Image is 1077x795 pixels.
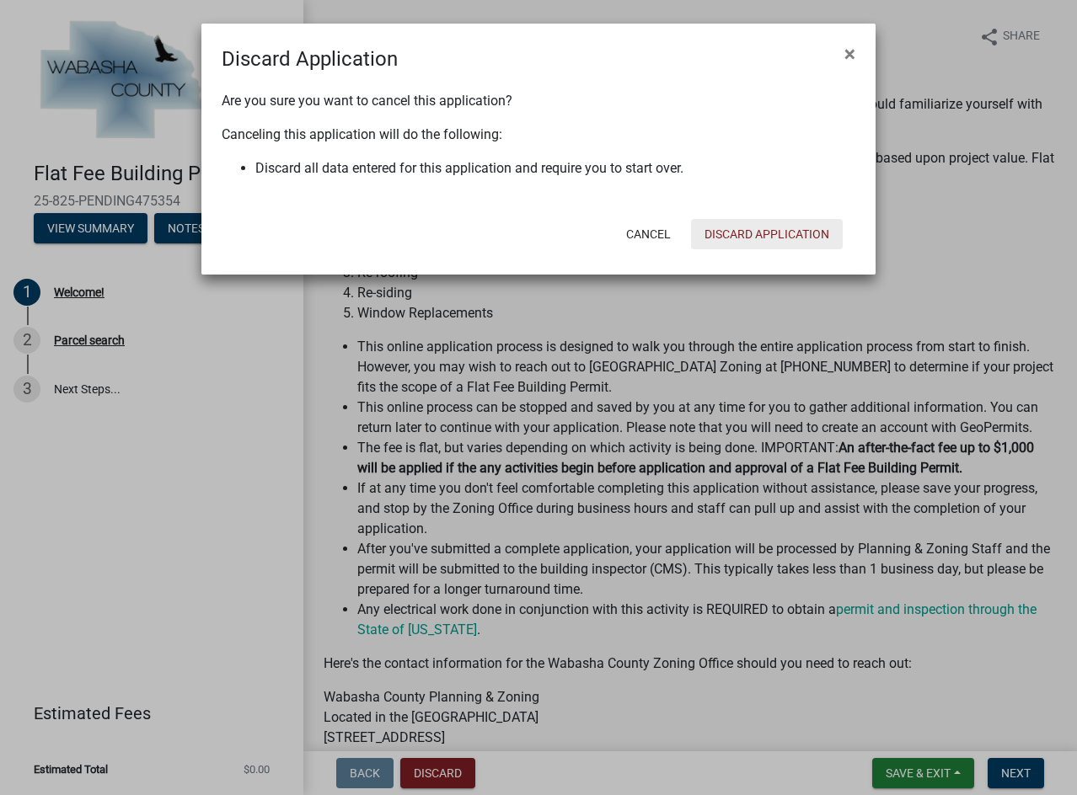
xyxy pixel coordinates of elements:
p: Canceling this application will do the following: [222,125,855,145]
button: Cancel [613,219,684,249]
p: Are you sure you want to cancel this application? [222,91,855,111]
button: Close [831,30,869,77]
span: × [844,42,855,66]
li: Discard all data entered for this application and require you to start over. [255,158,855,179]
h4: Discard Application [222,44,398,74]
button: Discard Application [691,219,843,249]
